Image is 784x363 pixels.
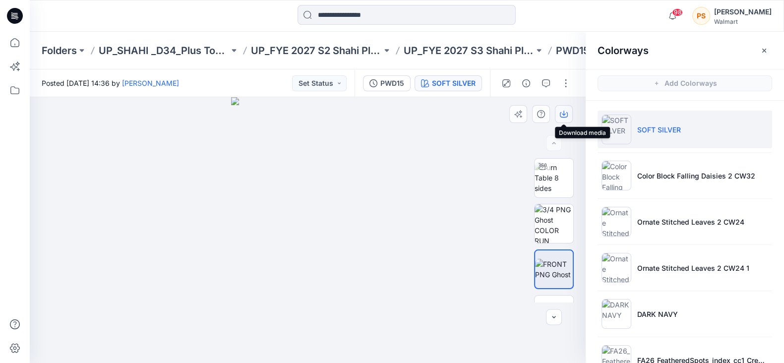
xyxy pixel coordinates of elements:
h2: Colorways [598,45,649,57]
a: UP_FYE 2027 S3 Shahi Plus Tops and Dress [404,44,534,58]
img: Ornate Stitched Leaves 2 CW24 1 [602,253,631,283]
a: UP_FYE 2027 S2 Shahi Plus Tops and Dress [251,44,381,58]
p: Color Block Falling Daisies 2 CW32 [637,171,755,181]
img: Turn Table 8 sides [535,162,573,193]
p: DARK NAVY [637,309,678,319]
div: Walmart [714,18,772,25]
p: Ornate Stitched Leaves 2 CW24 1 [637,263,749,273]
p: PWD15 [556,44,589,58]
button: PWD15 [363,75,411,91]
div: PS [692,7,710,25]
a: [PERSON_NAME] [122,79,179,87]
p: SOFT SILVER [637,124,681,135]
img: DARK NAVY [602,299,631,329]
div: [PERSON_NAME] [714,6,772,18]
img: SOFT SILVER [602,115,631,144]
button: Details [518,75,534,91]
div: SOFT SILVER [432,78,476,89]
a: Folders [42,44,77,58]
img: Ornate Stitched Leaves 2 CW24 [602,207,631,237]
img: 3/4 PNG Ghost COLOR RUN [535,204,573,243]
span: Posted [DATE] 14:36 by [42,78,179,88]
a: UP_SHAHI _D34_Plus Tops and Dresses [99,44,229,58]
img: Color Block Falling Daisies 2 CW32 [602,161,631,190]
div: PWD15 [380,78,404,89]
p: Ornate Stitched Leaves 2 CW24 [637,217,744,227]
span: 98 [672,8,683,16]
img: FRONT PNG Ghost [535,259,573,280]
img: eyJhbGciOiJIUzI1NiIsImtpZCI6IjAiLCJzbHQiOiJzZXMiLCJ0eXAiOiJKV1QifQ.eyJkYXRhIjp7InR5cGUiOiJzdG9yYW... [231,97,384,363]
button: SOFT SILVER [415,75,482,91]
